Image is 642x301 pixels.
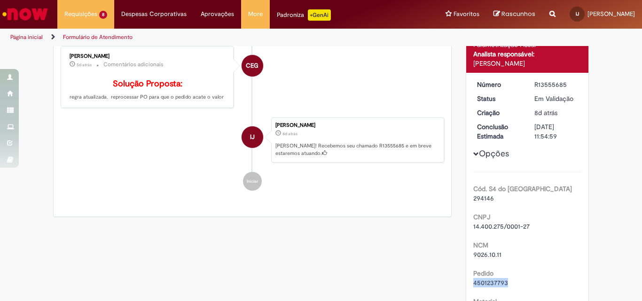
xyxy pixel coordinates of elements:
[473,185,572,193] b: Cód. S4 do [GEOGRAPHIC_DATA]
[470,122,528,141] dt: Conclusão Estimada
[473,241,488,249] b: NCM
[473,269,493,278] b: Pedido
[534,108,557,117] span: 8d atrás
[64,9,97,19] span: Requisições
[63,33,133,41] a: Formulário de Atendimento
[242,126,263,148] div: Isabelly Juventino
[242,55,263,77] div: Cristiano Eduardo Gomes Fernandes
[61,37,444,200] ul: Histórico de tíquete
[248,9,263,19] span: More
[7,29,421,46] ul: Trilhas de página
[10,33,43,41] a: Página inicial
[534,122,578,141] div: [DATE] 11:54:59
[470,80,528,89] dt: Número
[473,194,494,202] span: 294146
[77,62,92,68] time: 25/09/2025 10:45:18
[534,80,578,89] div: R13555685
[246,54,258,77] span: CEG
[534,108,557,117] time: 22/09/2025 14:54:56
[576,11,579,17] span: IJ
[201,9,234,19] span: Aprovações
[473,222,530,231] span: 14.400.275/0001-27
[275,142,439,157] p: [PERSON_NAME]! Recebemos seu chamado R13555685 e em breve estaremos atuando.
[70,79,226,101] p: regra atualizada. reprocessar PO para que o pedido acate o valor
[61,117,444,162] li: Isabelly Juventino
[282,131,298,137] time: 22/09/2025 14:54:56
[308,9,331,21] p: +GenAi
[275,123,439,128] div: [PERSON_NAME]
[473,49,582,59] div: Analista responsável:
[250,126,255,148] span: IJ
[534,94,578,103] div: Em Validação
[1,5,49,23] img: ServiceNow
[473,250,501,259] span: 9026.10.11
[277,9,331,21] div: Padroniza
[493,10,535,19] a: Rascunhos
[473,278,508,287] span: 4501237793
[77,62,92,68] span: 5d atrás
[113,78,182,89] b: Solução Proposta:
[470,94,528,103] dt: Status
[473,59,582,68] div: [PERSON_NAME]
[454,9,479,19] span: Favoritos
[470,108,528,117] dt: Criação
[70,54,226,59] div: [PERSON_NAME]
[121,9,187,19] span: Despesas Corporativas
[534,108,578,117] div: 22/09/2025 14:54:56
[103,61,164,69] small: Comentários adicionais
[282,131,298,137] span: 8d atrás
[587,10,635,18] span: [PERSON_NAME]
[473,213,490,221] b: CNPJ
[99,11,107,19] span: 8
[501,9,535,18] span: Rascunhos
